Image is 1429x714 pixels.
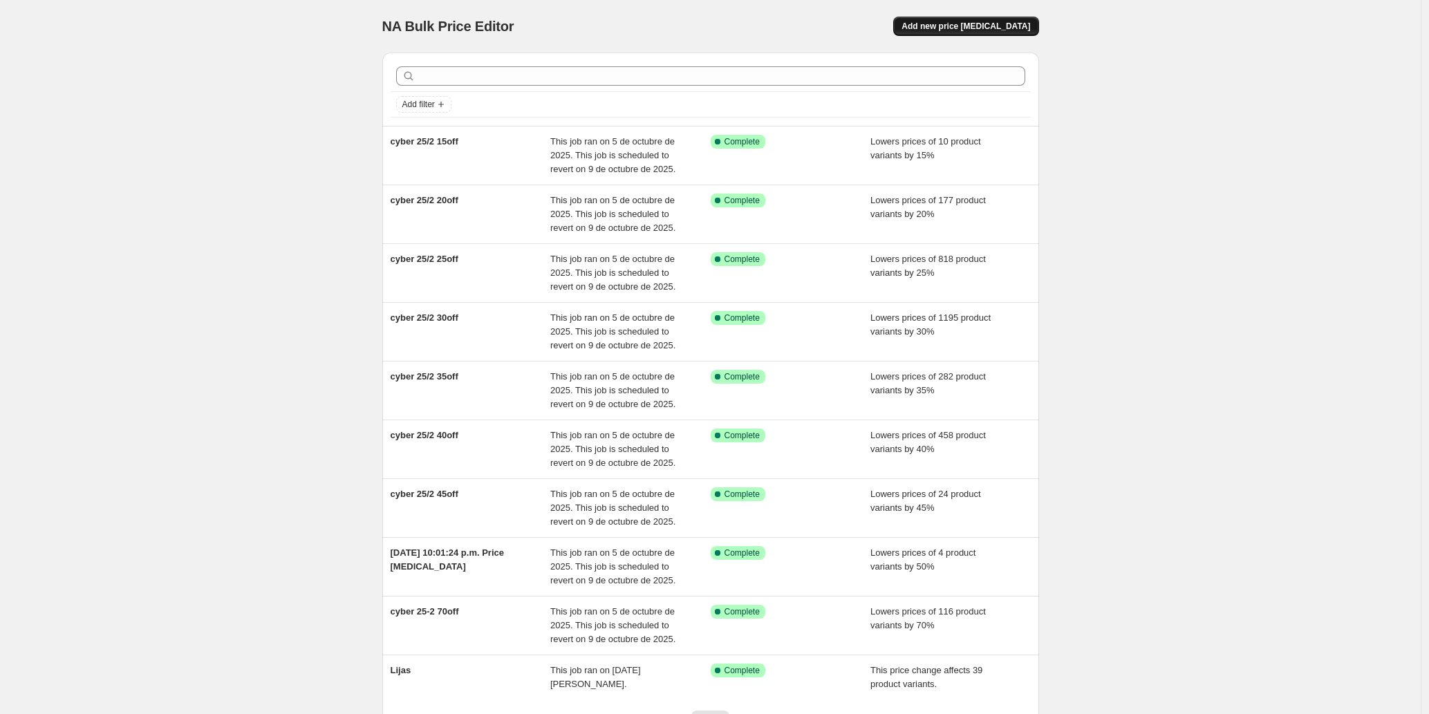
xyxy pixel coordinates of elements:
[902,21,1030,32] span: Add new price [MEDICAL_DATA]
[725,195,760,206] span: Complete
[550,371,675,409] span: This job ran on 5 de octubre de 2025. This job is scheduled to revert on 9 de octubre de 2025.
[725,665,760,676] span: Complete
[870,430,986,454] span: Lowers prices of 458 product variants by 40%
[391,136,458,147] span: cyber 25/2 15off
[550,665,641,689] span: This job ran on [DATE][PERSON_NAME].
[550,254,675,292] span: This job ran on 5 de octubre de 2025. This job is scheduled to revert on 9 de octubre de 2025.
[550,547,675,585] span: This job ran on 5 de octubre de 2025. This job is scheduled to revert on 9 de octubre de 2025.
[391,665,411,675] span: Lijas
[725,136,760,147] span: Complete
[870,312,991,337] span: Lowers prices of 1195 product variants by 30%
[391,195,458,205] span: cyber 25/2 20off
[391,547,504,572] span: [DATE] 10:01:24 p.m. Price [MEDICAL_DATA]
[391,606,459,617] span: cyber 25-2 70off
[870,136,981,160] span: Lowers prices of 10 product variants by 15%
[725,371,760,382] span: Complete
[870,489,981,513] span: Lowers prices of 24 product variants by 45%
[402,99,435,110] span: Add filter
[870,606,986,630] span: Lowers prices of 116 product variants by 70%
[725,430,760,441] span: Complete
[396,96,451,113] button: Add filter
[725,547,760,558] span: Complete
[382,19,514,34] span: NA Bulk Price Editor
[391,489,458,499] span: cyber 25/2 45off
[391,312,458,323] span: cyber 25/2 30off
[725,312,760,323] span: Complete
[870,195,986,219] span: Lowers prices of 177 product variants by 20%
[893,17,1038,36] button: Add new price [MEDICAL_DATA]
[870,371,986,395] span: Lowers prices of 282 product variants by 35%
[550,195,675,233] span: This job ran on 5 de octubre de 2025. This job is scheduled to revert on 9 de octubre de 2025.
[391,371,458,382] span: cyber 25/2 35off
[550,312,675,350] span: This job ran on 5 de octubre de 2025. This job is scheduled to revert on 9 de octubre de 2025.
[550,430,675,468] span: This job ran on 5 de octubre de 2025. This job is scheduled to revert on 9 de octubre de 2025.
[391,430,458,440] span: cyber 25/2 40off
[391,254,458,264] span: cyber 25/2 25off
[870,665,982,689] span: This price change affects 39 product variants.
[550,489,675,527] span: This job ran on 5 de octubre de 2025. This job is scheduled to revert on 9 de octubre de 2025.
[550,606,675,644] span: This job ran on 5 de octubre de 2025. This job is scheduled to revert on 9 de octubre de 2025.
[725,489,760,500] span: Complete
[870,254,986,278] span: Lowers prices of 818 product variants by 25%
[725,254,760,265] span: Complete
[725,606,760,617] span: Complete
[550,136,675,174] span: This job ran on 5 de octubre de 2025. This job is scheduled to revert on 9 de octubre de 2025.
[870,547,975,572] span: Lowers prices of 4 product variants by 50%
